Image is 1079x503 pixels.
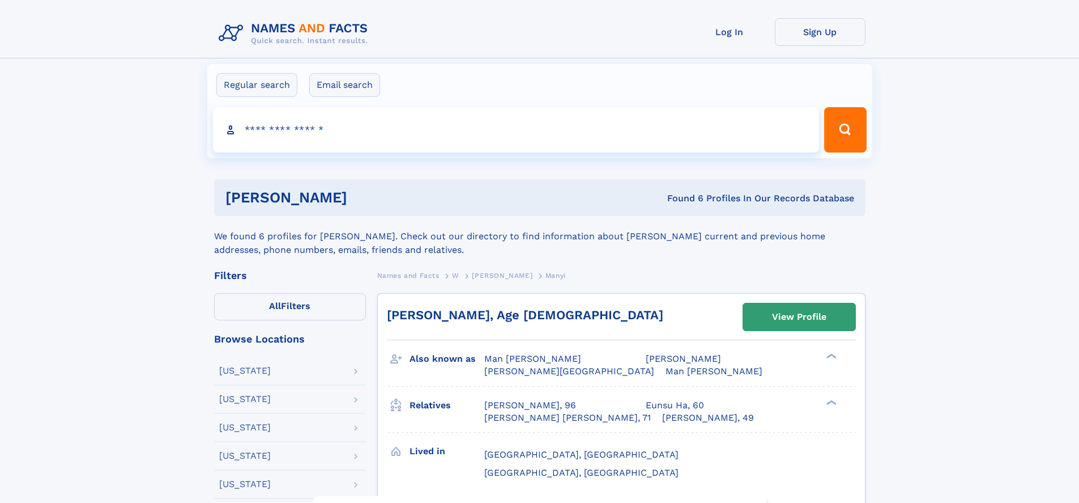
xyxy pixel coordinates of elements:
[646,353,721,364] span: [PERSON_NAME]
[214,18,377,49] img: Logo Names and Facts
[484,412,651,424] a: [PERSON_NAME] [PERSON_NAME], 71
[484,399,576,412] a: [PERSON_NAME], 96
[743,303,855,331] a: View Profile
[214,334,366,344] div: Browse Locations
[484,353,581,364] span: Man [PERSON_NAME]
[219,366,271,375] div: [US_STATE]
[484,366,654,377] span: [PERSON_NAME][GEOGRAPHIC_DATA]
[219,423,271,432] div: [US_STATE]
[214,216,865,257] div: We found 6 profiles for [PERSON_NAME]. Check out our directory to find information about [PERSON_...
[452,268,459,282] a: W
[824,107,866,153] button: Search Button
[214,293,366,320] label: Filters
[472,272,532,280] span: [PERSON_NAME]
[666,366,762,377] span: Man [PERSON_NAME]
[269,301,281,311] span: All
[824,399,837,406] div: ❯
[219,395,271,404] div: [US_STATE]
[484,449,679,460] span: [GEOGRAPHIC_DATA], [GEOGRAPHIC_DATA]
[484,467,679,478] span: [GEOGRAPHIC_DATA], [GEOGRAPHIC_DATA]
[646,399,704,412] a: Eunsu Ha, 60
[775,18,865,46] a: Sign Up
[410,442,484,461] h3: Lived in
[219,451,271,460] div: [US_STATE]
[377,268,440,282] a: Names and Facts
[214,270,366,281] div: Filters
[213,107,820,153] input: search input
[662,412,754,424] a: [PERSON_NAME], 49
[772,304,826,330] div: View Profile
[216,73,297,97] label: Regular search
[452,272,459,280] span: W
[472,268,532,282] a: [PERSON_NAME]
[824,353,837,360] div: ❯
[309,73,380,97] label: Email search
[507,192,854,205] div: Found 6 Profiles In Our Records Database
[684,18,775,46] a: Log In
[410,349,484,369] h3: Also known as
[225,191,507,205] h1: [PERSON_NAME]
[410,396,484,415] h3: Relatives
[545,272,566,280] span: Manyi
[387,308,663,322] a: [PERSON_NAME], Age [DEMOGRAPHIC_DATA]
[219,480,271,489] div: [US_STATE]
